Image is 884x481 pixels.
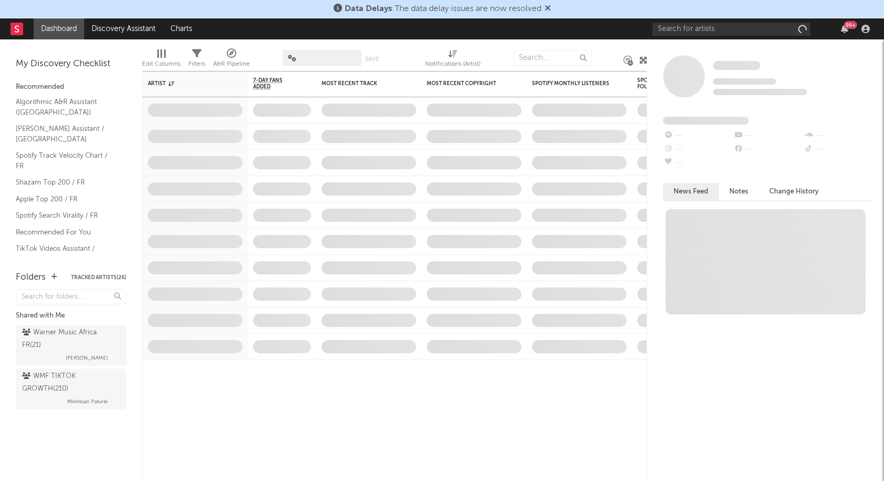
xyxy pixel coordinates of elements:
div: Filters [188,58,205,70]
a: Dashboard [34,18,84,39]
input: Search... [513,50,592,66]
div: Notifications (Artist) [425,58,480,70]
span: Fans Added by Platform [663,117,749,125]
div: Edit Columns [142,45,180,75]
a: Discovery Assistant [84,18,163,39]
div: WMF TIKTOK GROWTH ( 210 ) [22,370,117,395]
a: TikTok Videos Assistant / [GEOGRAPHIC_DATA] [16,243,116,264]
div: Spotify Monthly Listeners [532,80,611,87]
div: My Discovery Checklist [16,58,126,70]
div: -- [733,142,803,156]
div: 99 + [844,21,857,29]
div: Shared with Me [16,310,126,322]
a: [PERSON_NAME] Assistant / [GEOGRAPHIC_DATA] [16,123,116,145]
button: News Feed [663,183,719,200]
a: Shazam Top 200 / FR [16,177,116,188]
div: Spotify Followers [637,77,674,90]
input: Search for folders... [16,289,126,304]
span: 0 fans last week [713,89,807,95]
div: -- [733,129,803,142]
div: -- [803,129,873,142]
div: Edit Columns [142,58,180,70]
a: Charts [163,18,199,39]
button: Save [365,56,379,62]
span: Tracking Since: [DATE] [713,78,776,85]
span: Some Artist [713,61,760,70]
div: -- [803,142,873,156]
a: Warner Music Africa FR(21)[PERSON_NAME] [16,325,126,366]
span: Minhloan Paturle [67,395,108,408]
span: [PERSON_NAME] [66,352,108,364]
div: Artist [148,80,227,87]
div: Most Recent Copyright [427,80,506,87]
span: Data Delays [345,5,392,13]
button: Tracked Artists(26) [71,275,126,280]
span: 7-Day Fans Added [253,77,295,90]
button: 99+ [841,25,848,33]
div: A&R Pipeline [213,45,250,75]
div: Warner Music Africa FR ( 21 ) [22,326,117,352]
span: : The data delay issues are now resolved [345,5,541,13]
div: Folders [16,271,46,284]
div: -- [663,142,733,156]
a: Recommended For You [16,227,116,238]
a: Algorithmic A&R Assistant ([GEOGRAPHIC_DATA]) [16,96,116,118]
div: A&R Pipeline [213,58,250,70]
div: Notifications (Artist) [425,45,480,75]
a: Spotify Search Virality / FR [16,210,116,221]
button: Change History [759,183,829,200]
a: Spotify Track Velocity Chart / FR [16,150,116,171]
a: Apple Top 200 / FR [16,193,116,205]
div: Most Recent Track [322,80,400,87]
a: WMF TIKTOK GROWTH(210)Minhloan Paturle [16,369,126,410]
span: Dismiss [545,5,551,13]
input: Search for artists [652,23,810,36]
a: Some Artist [713,60,760,71]
div: -- [663,156,733,170]
div: -- [663,129,733,142]
div: Recommended [16,81,126,94]
button: Notes [719,183,759,200]
div: Filters [188,45,205,75]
